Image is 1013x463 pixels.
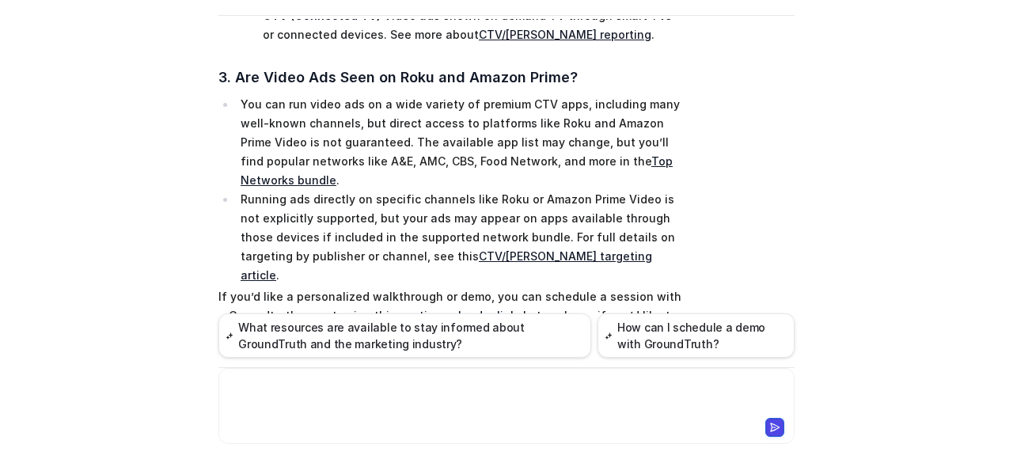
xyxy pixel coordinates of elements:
[241,154,673,187] a: Top Networks bundle
[241,249,652,282] a: CTV/[PERSON_NAME] targeting article
[479,28,651,41] a: CTV/[PERSON_NAME] reporting
[236,190,681,285] li: Running ads directly on specific channels like Roku or Amazon Prime Video is not explicitly suppo...
[258,6,681,44] li: Video ads shown on demand TV through smart TVs or connected devices. See more about .
[263,9,384,22] strong: CTV (Connected TV):
[218,313,591,358] button: What resources are available to stay informed about GroundTruth and the marketing industry?
[218,287,681,344] p: If you’d like a personalized walkthrough or demo, you can schedule a session with a Groundtruth e...
[396,309,517,322] a: meeting calendar link
[218,66,681,89] h3: 3. Are Video Ads Seen on Roku and Amazon Prime?
[236,95,681,190] li: You can run video ads on a wide variety of premium CTV apps, including many well-known channels, ...
[598,313,795,358] button: How can I schedule a demo with GroundTruth?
